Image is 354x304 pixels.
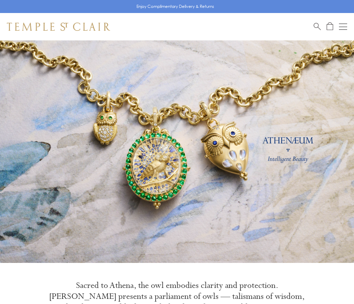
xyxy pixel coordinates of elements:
img: Temple St. Clair [7,23,110,31]
a: Search [314,22,321,31]
a: Open Shopping Bag [327,22,333,31]
button: Open navigation [339,23,347,31]
p: Enjoy Complimentary Delivery & Returns [136,3,214,10]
